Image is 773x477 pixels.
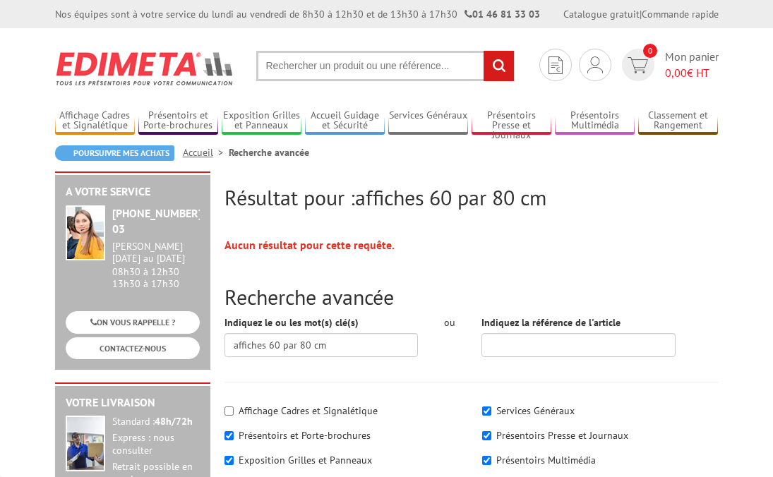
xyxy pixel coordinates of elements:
[355,183,546,211] span: affiches 60 par 80 cm
[665,49,719,81] span: Mon panier
[112,432,200,457] div: Express : nous consulter
[222,109,301,133] a: Exposition Grilles et Panneaux
[496,454,596,466] label: Présentoirs Multimédia
[481,315,621,330] label: Indiquez la référence de l'article
[482,431,491,440] input: Présentoirs Presse et Journaux
[484,51,514,81] input: rechercher
[183,146,229,159] a: Accueil
[112,241,200,265] div: [PERSON_NAME][DATE] au [DATE]
[587,56,603,73] img: devis rapide
[638,109,718,133] a: Classement et Rangement
[66,337,200,359] a: CONTACTEZ-NOUS
[66,397,200,409] h2: Votre livraison
[239,429,371,442] label: Présentoirs et Porte-brochures
[224,186,719,209] h2: Résultat pour :
[224,406,234,416] input: Affichage Cadres et Signalétique
[555,109,635,133] a: Présentoirs Multimédia
[224,315,359,330] label: Indiquez le ou les mot(s) clé(s)
[563,7,719,21] div: |
[239,404,378,417] label: Affichage Cadres et Signalétique
[472,109,551,133] a: Présentoirs Presse et Journaux
[563,8,640,20] a: Catalogue gratuit
[55,7,540,21] div: Nos équipes sont à votre service du lundi au vendredi de 8h30 à 12h30 et de 13h30 à 17h30
[665,66,687,80] span: 0,00
[482,456,491,465] input: Présentoirs Multimédia
[482,406,491,416] input: Services Généraux
[618,49,719,81] a: devis rapide 0 Mon panier 0,00€ HT
[155,415,193,428] strong: 48h/72h
[388,109,468,133] a: Services Généraux
[66,416,105,471] img: widget-livraison.jpg
[224,285,719,308] h2: Recherche avancée
[643,44,657,58] span: 0
[112,416,200,428] div: Standard :
[465,8,540,20] strong: 01 46 81 33 03
[224,456,234,465] input: Exposition Grilles et Panneaux
[66,186,200,198] h2: A votre service
[549,56,563,74] img: devis rapide
[665,65,719,81] span: € HT
[496,404,575,417] label: Services Généraux
[229,145,309,159] li: Recherche avancée
[138,109,218,133] a: Présentoirs et Porte-brochures
[55,145,174,161] a: Poursuivre mes achats
[55,42,235,95] img: Edimeta
[66,311,200,333] a: ON VOUS RAPPELLE ?
[66,205,105,260] img: widget-service.jpg
[239,454,372,466] label: Exposition Grilles et Panneaux
[305,109,385,133] a: Accueil Guidage et Sécurité
[256,51,515,81] input: Rechercher un produit ou une référence...
[55,109,135,133] a: Affichage Cadres et Signalétique
[112,241,200,289] div: 08h30 à 12h30 13h30 à 17h30
[496,429,628,442] label: Présentoirs Presse et Journaux
[642,8,719,20] a: Commande rapide
[628,57,648,73] img: devis rapide
[224,431,234,440] input: Présentoirs et Porte-brochures
[112,206,202,236] strong: [PHONE_NUMBER] 03
[439,315,461,330] div: ou
[224,238,395,252] strong: Aucun résultat pour cette requête.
